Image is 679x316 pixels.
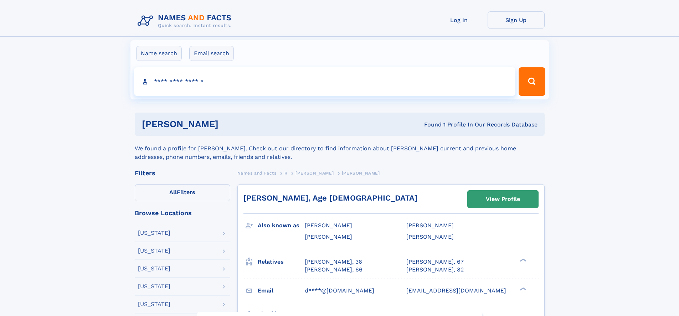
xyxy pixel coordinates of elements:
[138,284,170,289] div: [US_STATE]
[518,258,527,262] div: ❯
[258,285,305,297] h3: Email
[135,210,230,216] div: Browse Locations
[258,219,305,232] h3: Also known as
[142,120,322,129] h1: [PERSON_NAME]
[305,233,352,240] span: [PERSON_NAME]
[321,121,537,129] div: Found 1 Profile In Our Records Database
[406,287,506,294] span: [EMAIL_ADDRESS][DOMAIN_NAME]
[284,171,288,176] span: R
[431,11,488,29] a: Log In
[295,169,334,177] a: [PERSON_NAME]
[243,193,417,202] a: [PERSON_NAME], Age [DEMOGRAPHIC_DATA]
[406,266,464,274] a: [PERSON_NAME], 82
[305,222,352,229] span: [PERSON_NAME]
[406,233,454,240] span: [PERSON_NAME]
[134,67,516,96] input: search input
[406,258,464,266] a: [PERSON_NAME], 67
[305,266,362,274] a: [PERSON_NAME], 66
[135,184,230,201] label: Filters
[189,46,234,61] label: Email search
[488,11,545,29] a: Sign Up
[135,11,237,31] img: Logo Names and Facts
[519,67,545,96] button: Search Button
[518,286,527,291] div: ❯
[237,169,277,177] a: Names and Facts
[136,46,182,61] label: Name search
[169,189,177,196] span: All
[138,266,170,271] div: [US_STATE]
[295,171,334,176] span: [PERSON_NAME]
[305,258,362,266] a: [PERSON_NAME], 36
[486,191,520,207] div: View Profile
[258,256,305,268] h3: Relatives
[406,222,454,229] span: [PERSON_NAME]
[138,248,170,254] div: [US_STATE]
[468,191,538,208] a: View Profile
[135,136,545,161] div: We found a profile for [PERSON_NAME]. Check out our directory to find information about [PERSON_N...
[284,169,288,177] a: R
[138,230,170,236] div: [US_STATE]
[138,301,170,307] div: [US_STATE]
[135,170,230,176] div: Filters
[342,171,380,176] span: [PERSON_NAME]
